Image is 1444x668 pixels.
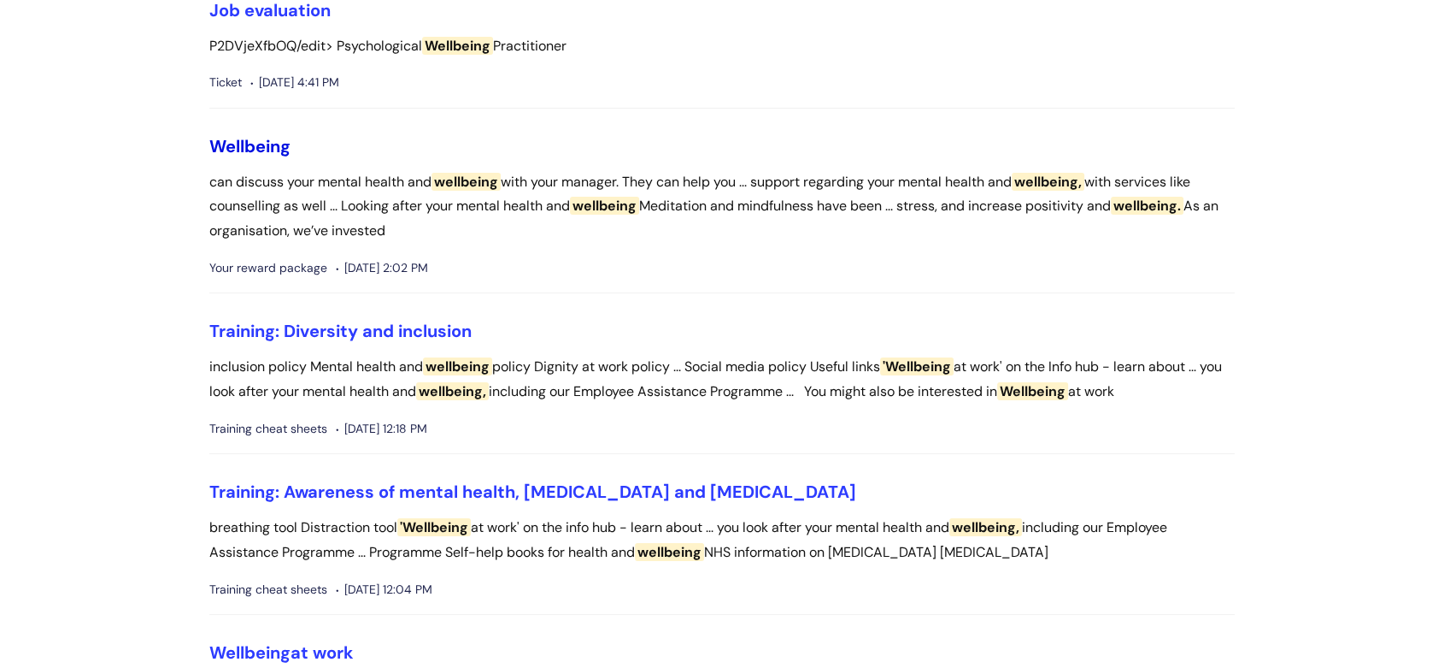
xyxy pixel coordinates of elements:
p: can discuss your mental health and with your manager. They can help you ... support regarding you... [209,170,1235,244]
p: breathing tool Distraction tool at work' on the info hub - learn about ... you look after your me... [209,516,1235,565]
span: wellbeing, [1012,173,1084,191]
span: wellbeing, [416,382,489,400]
p: P2DVjeXfbOQ/edit> Psychological Practitioner [209,34,1235,59]
span: wellbeing [635,543,704,561]
span: Ticket [209,72,242,93]
span: wellbeing [423,358,492,375]
span: Wellbeing [997,382,1068,400]
span: wellbeing [570,197,639,215]
span: wellbeing [431,173,501,191]
span: 'Wellbeing [397,518,471,536]
p: inclusion policy Mental health and policy Dignity at work policy ... Social media policy Useful l... [209,355,1235,405]
span: 'Wellbeing [880,358,954,375]
a: Training: Awareness of mental health, [MEDICAL_DATA] and [MEDICAL_DATA] [209,481,856,503]
span: [DATE] 4:41 PM [250,72,339,93]
a: Wellbeing [209,135,291,157]
span: Wellbeing [209,641,291,664]
span: wellbeing, [949,518,1022,536]
span: [DATE] 12:18 PM [336,418,427,440]
span: Wellbeing [422,37,493,55]
a: Training: Diversity and inclusion [209,320,472,342]
span: Training cheat sheets [209,418,327,440]
span: Your reward package [209,257,327,279]
span: wellbeing. [1111,197,1183,215]
span: Training cheat sheets [209,579,327,600]
a: Wellbeingat work [209,641,354,664]
span: [DATE] 12:04 PM [336,579,432,600]
span: [DATE] 2:02 PM [336,257,428,279]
